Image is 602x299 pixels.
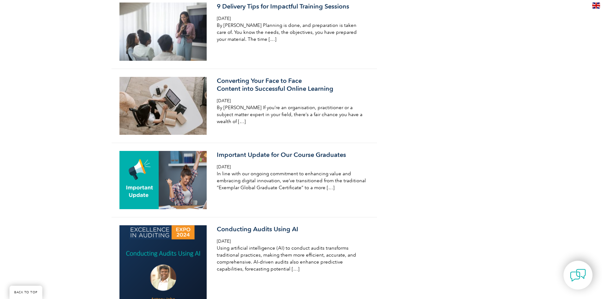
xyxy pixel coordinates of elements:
span: [DATE] [217,16,231,21]
h3: Converting Your Face to Face Content into Successful Online Learning [217,77,367,93]
h3: Conducting Audits Using AI [217,225,367,233]
p: In line with our ongoing commitment to enhancing value and embracing digital innovation, we’ve tr... [217,170,367,191]
img: course-graduate-300x199.png [119,151,207,209]
img: Screenshot-2024-04-15-160158-300x200.jpg [119,3,207,61]
a: Converting Your Face to FaceContent into Successful Online Learning [DATE] By [PERSON_NAME] If yo... [112,69,377,143]
p: By [PERSON_NAME] Planning is done, and preparation is taken care of. You know the needs, the obje... [217,22,367,43]
img: en [592,3,600,9]
a: BACK TO TOP [9,286,42,299]
img: contact-chat.png [570,267,586,283]
span: [DATE] [217,239,231,244]
span: [DATE] [217,164,231,170]
a: Important Update for Our Course Graduates [DATE] In line with our ongoing commitment to enhancing... [112,143,377,217]
p: Using artificial intelligence (AI) to conduct audits transforms traditional practices, making the... [217,245,367,272]
span: [DATE] [217,98,231,103]
img: Screenshot-2024-04-15-141508-300x199.jpg [119,77,207,135]
h3: 9 Delivery Tips for Impactful Training Sessions [217,3,367,10]
p: By [PERSON_NAME] If you’re an organisation, practitioner or a subject matter expert in your field... [217,104,367,125]
h3: Important Update for Our Course Graduates [217,151,367,159]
